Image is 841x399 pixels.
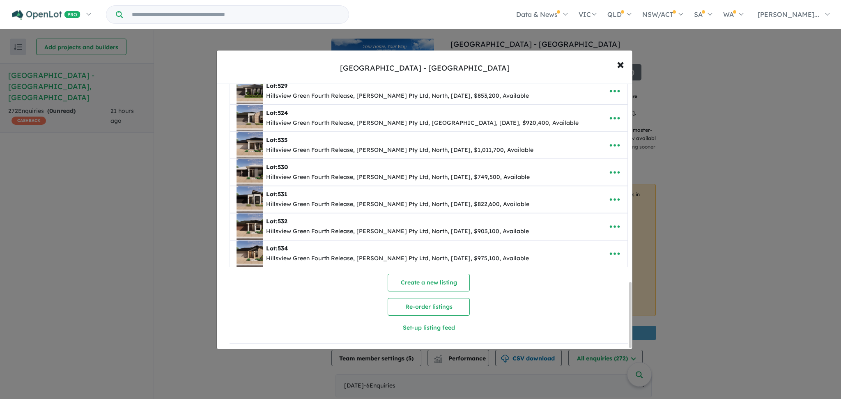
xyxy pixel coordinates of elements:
button: Set-up listing feed [329,319,528,337]
b: Lot: [266,136,287,144]
span: × [617,55,624,73]
img: Hillsview%20Green%20Estate%20-%20Angle%20Vale%20-%20Lot%20531___1756002978.jpg [237,186,263,213]
b: Lot: [266,82,287,89]
img: Hillsview%20Green%20Estate%20-%20Angle%20Vale%20-%20Lot%20535___1752457833.jpg [237,132,263,158]
img: Openlot PRO Logo White [12,10,80,20]
input: Try estate name, suburb, builder or developer [124,6,347,23]
img: Hillsview%20Green%20Estate%20-%20Angle%20Vale%20-%20Lot%20532___1756009046.jpg [237,213,263,240]
div: Hillsview Green Fourth Release, [PERSON_NAME] Pty Ltd, North, [DATE], $903,100, Available [266,227,529,236]
div: Hillsview Green Fourth Release, [PERSON_NAME] Pty Ltd, North, [DATE], $1,011,700, Available [266,145,533,155]
b: Lot: [266,109,288,117]
button: Re-order listings [388,298,470,316]
button: Create a new listing [388,274,470,291]
span: 532 [278,218,287,225]
span: [PERSON_NAME]... [758,10,819,18]
span: 530 [278,163,288,171]
img: Hillsview%20Green%20Estate%20-%20Angle%20Vale%20-%20Lot%20524___1752457584.jpg [237,105,263,131]
img: Hillsview%20Green%20Estate%20-%20Angle%20Vale%20-%20Lot%20530___1752458151.jpg [237,159,263,186]
span: 535 [278,136,287,144]
div: Hillsview Green Fourth Release, [PERSON_NAME] Pty Ltd, North, [DATE], $822,600, Available [266,199,529,209]
span: 529 [278,82,287,89]
b: Lot: [266,218,287,225]
img: Hillsview%20Green%20Estate%20-%20Angle%20Vale%20-%20Lot%20534___1756009317.jpg [237,241,263,267]
b: Lot: [266,190,287,198]
div: Hillsview Green Fourth Release, [PERSON_NAME] Pty Ltd, North, [DATE], $749,500, Available [266,172,530,182]
div: Hillsview Green Fourth Release, [PERSON_NAME] Pty Ltd, North, [DATE], $853,200, Available [266,91,529,101]
b: Lot: [266,163,288,171]
span: 524 [278,109,288,117]
span: 531 [278,190,287,198]
b: Lot: [266,245,288,252]
div: Hillsview Green Fourth Release, [PERSON_NAME] Pty Ltd, North, [DATE], $975,100, Available [266,254,529,264]
div: Hillsview Green Fourth Release, [PERSON_NAME] Pty Ltd, [GEOGRAPHIC_DATA], [DATE], $920,400, Avail... [266,118,579,128]
span: 534 [278,245,288,252]
img: Hillsview%20Green%20Estate%20-%20Angle%20Vale%20-%20Lot%20529___1752457307.jpg [237,78,263,104]
div: [GEOGRAPHIC_DATA] - [GEOGRAPHIC_DATA] [340,63,510,73]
